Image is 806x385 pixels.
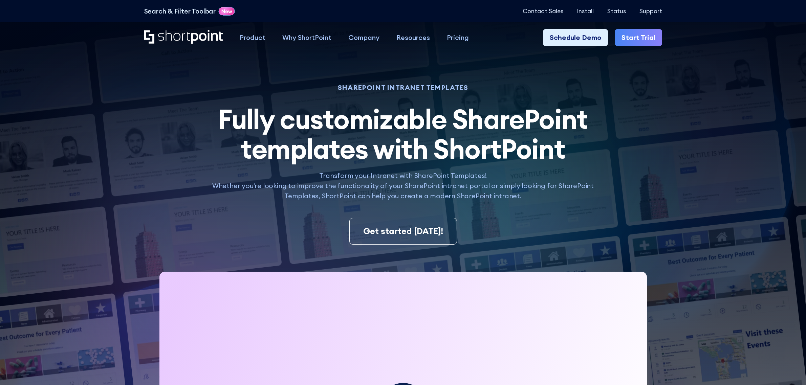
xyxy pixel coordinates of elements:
[396,32,430,43] div: Resources
[205,171,601,201] p: Transform your Intranet with SharePoint Templates! Whether you're looking to improve the function...
[447,32,469,43] div: Pricing
[205,85,601,91] h1: SHAREPOINT INTRANET TEMPLATES
[388,29,438,46] a: Resources
[615,29,662,46] a: Start Trial
[577,8,594,15] a: Install
[282,32,331,43] div: Why ShortPoint
[144,30,223,45] a: Home
[523,8,563,15] a: Contact Sales
[274,29,340,46] a: Why ShortPoint
[772,353,806,385] iframe: Chat Widget
[340,29,388,46] a: Company
[363,225,443,238] div: Get started [DATE]!
[231,29,274,46] a: Product
[543,29,608,46] a: Schedule Demo
[639,8,662,15] a: Support
[438,29,477,46] a: Pricing
[348,32,379,43] div: Company
[607,8,626,15] a: Status
[349,218,457,245] a: Get started [DATE]!
[218,102,588,166] span: Fully customizable SharePoint templates with ShortPoint
[240,32,265,43] div: Product
[144,6,216,16] a: Search & Filter Toolbar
